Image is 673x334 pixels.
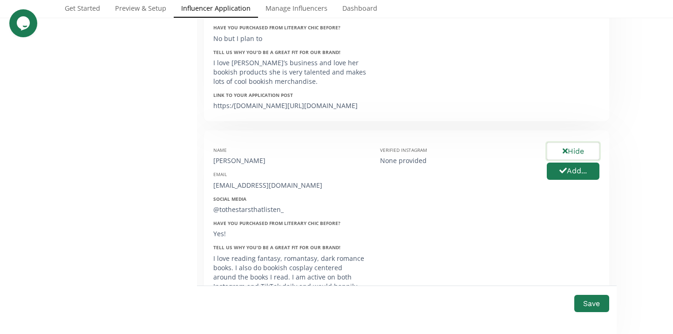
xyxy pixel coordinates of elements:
[213,181,366,190] div: [EMAIL_ADDRESS][DOMAIN_NAME]
[547,163,599,180] button: Add...
[213,49,340,55] strong: Tell us why you'd be a great fit for our brand!
[213,205,366,214] div: @tothestarsthatlisten_
[213,147,366,153] div: Name
[213,156,366,165] div: [PERSON_NAME]
[213,34,366,43] div: No but I plan to
[213,229,366,239] div: Yes!
[574,295,609,312] button: Save
[380,156,533,165] div: None provided
[380,147,533,153] div: Verified Instagram
[213,101,366,110] div: https:/[DOMAIN_NAME][URL][DOMAIN_NAME]
[213,244,340,251] strong: Tell us why you'd be a great fit for our brand!
[213,24,340,31] strong: Have you purchased from Literary Chic before?
[213,254,366,310] div: I love reading fantasy, romantasy, dark romance books. I also do bookish cosplay centered around ...
[213,220,340,226] strong: Have you purchased from Literary Chic before?
[213,92,293,98] strong: Link to your application post
[213,196,246,202] strong: Social Media
[213,171,366,177] div: Email
[213,58,366,86] div: I love [PERSON_NAME]’s business and love her bookish products she is very talented and makes lots...
[545,141,601,161] button: Hide
[9,9,39,37] iframe: chat widget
